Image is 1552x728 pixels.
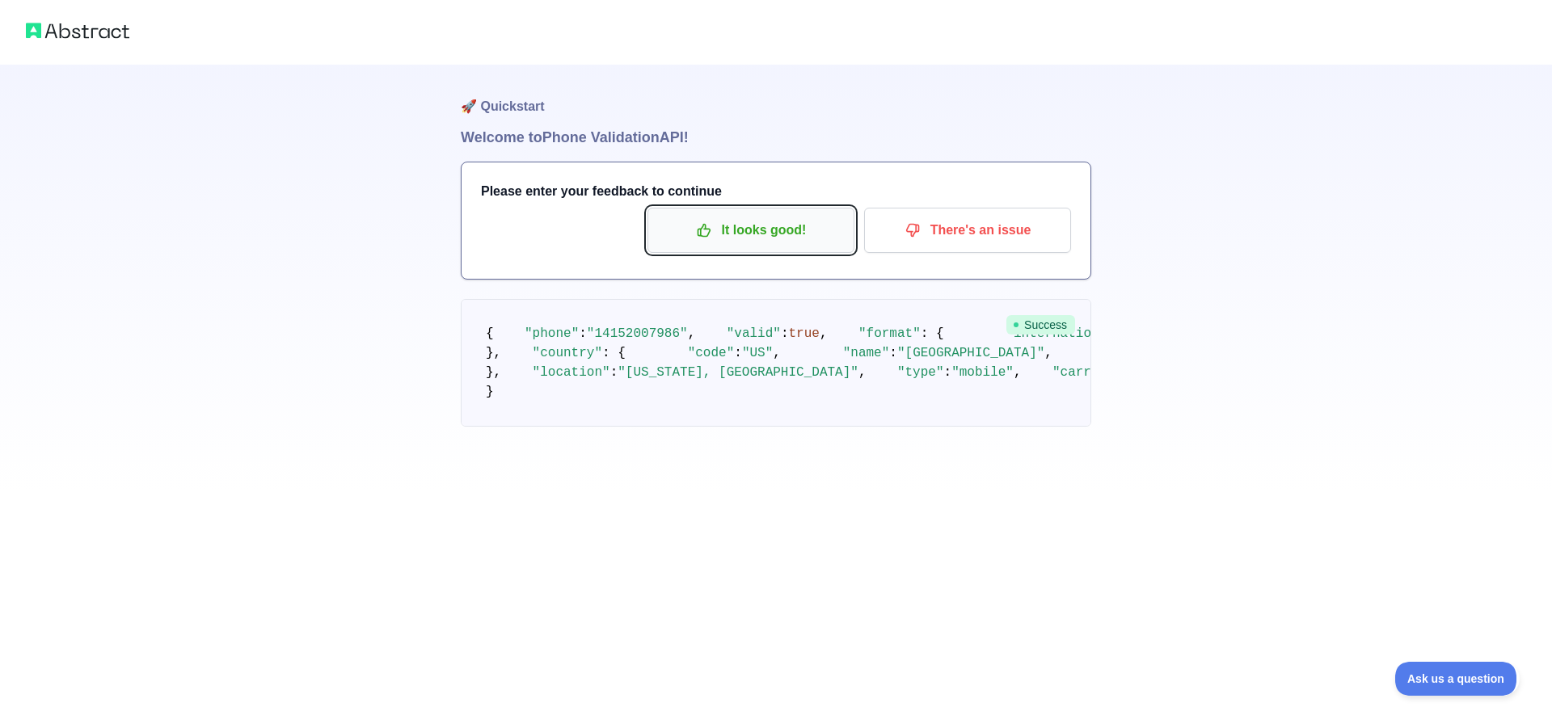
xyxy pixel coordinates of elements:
[951,365,1014,380] span: "mobile"
[610,365,618,380] span: :
[1044,346,1052,360] span: ,
[1006,326,1122,341] span: "international"
[1395,662,1520,696] iframe: Toggle Customer Support
[688,326,696,341] span: ,
[858,326,921,341] span: "format"
[579,326,587,341] span: :
[773,346,781,360] span: ,
[1006,315,1075,335] span: Success
[486,326,1511,399] code: }, }, }
[481,182,1071,201] h3: Please enter your feedback to continue
[602,346,626,360] span: : {
[734,346,742,360] span: :
[820,326,828,341] span: ,
[921,326,944,341] span: : {
[876,217,1059,244] p: There's an issue
[26,19,129,42] img: Abstract logo
[525,326,579,341] span: "phone"
[533,365,610,380] span: "location"
[461,126,1091,149] h1: Welcome to Phone Validation API!
[1014,365,1022,380] span: ,
[461,65,1091,126] h1: 🚀 Quickstart
[727,326,781,341] span: "valid"
[647,208,854,253] button: It looks good!
[864,208,1071,253] button: There's an issue
[1052,365,1122,380] span: "carrier"
[533,346,602,360] span: "country"
[781,326,789,341] span: :
[486,326,494,341] span: {
[688,346,735,360] span: "code"
[897,346,1044,360] span: "[GEOGRAPHIC_DATA]"
[789,326,820,341] span: true
[618,365,858,380] span: "[US_STATE], [GEOGRAPHIC_DATA]"
[944,365,952,380] span: :
[897,365,944,380] span: "type"
[889,346,897,360] span: :
[843,346,890,360] span: "name"
[587,326,688,341] span: "14152007986"
[858,365,867,380] span: ,
[660,217,842,244] p: It looks good!
[742,346,773,360] span: "US"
